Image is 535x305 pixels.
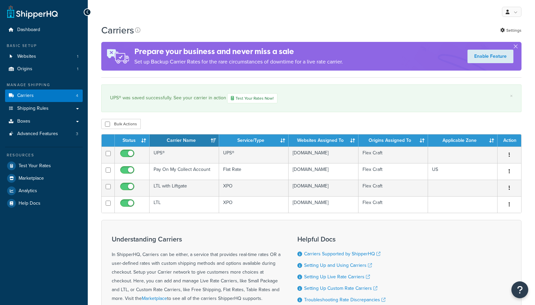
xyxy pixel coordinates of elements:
span: Test Your Rates [19,163,51,169]
div: Basic Setup [5,43,83,49]
span: Advanced Features [17,131,58,137]
h3: Understanding Carriers [112,235,280,243]
h3: Helpful Docs [297,235,385,243]
a: Test Your Rates [5,160,83,172]
a: Shipping Rules [5,102,83,115]
a: Marketplace [5,172,83,184]
span: Dashboard [17,27,40,33]
td: Pay On My Collect Account [150,163,219,180]
a: Setting Up Live Rate Carriers [304,273,370,280]
a: Enable Feature [467,50,513,63]
td: UPS® [150,147,219,163]
a: Carriers Supported by ShipperHQ [304,250,380,257]
a: Setting Up and Using Carriers [304,262,372,269]
img: ad-rules-rateshop-fe6ec290ccb7230408bd80ed9643f0289d75e0ffd9eb532fc0e269fcd187b520.png [101,42,134,71]
a: Websites 1 [5,50,83,63]
p: Set up Backup Carrier Rates for the rare circumstances of downtime for a live rate carrier. [134,57,343,67]
button: Open Resource Center [511,281,528,298]
li: Websites [5,50,83,63]
span: Analytics [19,188,37,194]
a: Test Your Rates Now! [227,93,277,103]
a: Advanced Features 3 [5,128,83,140]
td: LTL [150,196,219,213]
a: Settings [500,26,521,35]
span: Marketplace [19,176,44,181]
td: Flex Craft [358,147,428,163]
td: US [428,163,498,180]
span: Boxes [17,119,30,124]
th: Websites Assigned To: activate to sort column ascending [289,134,358,147]
a: Carriers 4 [5,90,83,102]
th: Status: activate to sort column ascending [115,134,150,147]
td: [DOMAIN_NAME] [289,196,358,213]
li: Carriers [5,90,83,102]
td: UPS® [219,147,289,163]
td: [DOMAIN_NAME] [289,147,358,163]
span: Shipping Rules [17,106,49,111]
a: × [510,93,513,99]
span: 3 [76,131,78,137]
span: Origins [17,66,32,72]
a: Dashboard [5,24,83,36]
button: Bulk Actions [101,119,141,129]
span: 4 [76,93,78,99]
a: Analytics [5,185,83,197]
span: 1 [77,54,78,59]
div: Manage Shipping [5,82,83,88]
span: Websites [17,54,36,59]
span: Help Docs [19,201,41,206]
li: Advanced Features [5,128,83,140]
th: Action [498,134,521,147]
h4: Prepare your business and never miss a sale [134,46,343,57]
th: Service/Type: activate to sort column ascending [219,134,289,147]
td: LTL with Liftgate [150,180,219,196]
span: 1 [77,66,78,72]
div: Resources [5,152,83,158]
td: Flex Craft [358,180,428,196]
td: XPO [219,196,289,213]
a: ShipperHQ Home [7,5,58,19]
span: Carriers [17,93,34,99]
td: Flat Rate [219,163,289,180]
td: [DOMAIN_NAME] [289,180,358,196]
td: Flex Craft [358,163,428,180]
a: Boxes [5,115,83,128]
a: Troubleshooting Rate Discrepancies [304,296,385,303]
td: [DOMAIN_NAME] [289,163,358,180]
a: Help Docs [5,197,83,209]
div: In ShipperHQ, Carriers can be either, a service that provides real-time rates OR a user-defined r... [112,235,280,303]
th: Carrier Name: activate to sort column ascending [150,134,219,147]
a: Marketplace [142,295,167,302]
td: XPO [219,180,289,196]
a: Origins 1 [5,63,83,75]
td: Flex Craft [358,196,428,213]
th: Applicable Zone: activate to sort column ascending [428,134,498,147]
div: UPS® was saved successfully. See your carrier in action [110,93,513,103]
th: Origins Assigned To: activate to sort column ascending [358,134,428,147]
h1: Carriers [101,24,134,37]
a: Setting Up Custom Rate Carriers [304,285,377,292]
li: Origins [5,63,83,75]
